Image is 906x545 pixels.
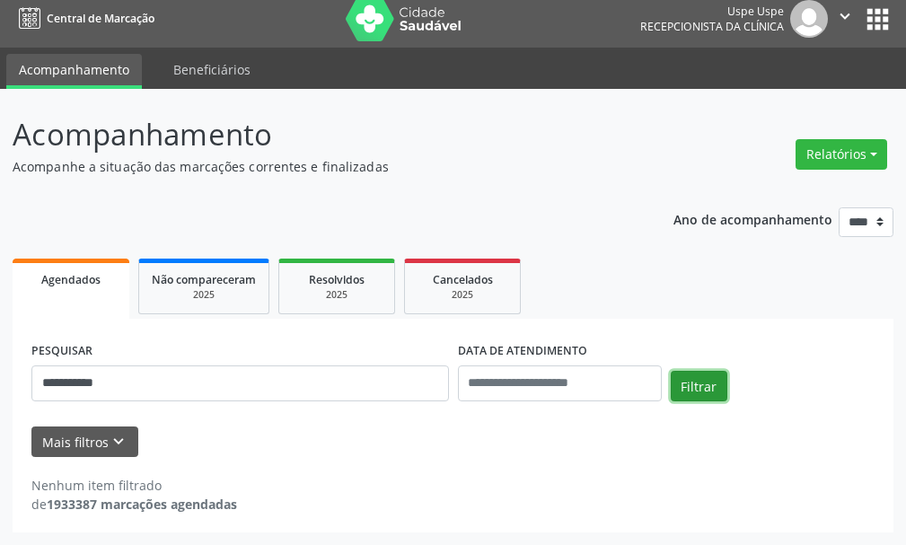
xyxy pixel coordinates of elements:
[31,338,92,365] label: PESQUISAR
[13,4,154,33] a: Central de Marcação
[109,432,128,452] i: keyboard_arrow_down
[41,272,101,287] span: Agendados
[161,54,263,85] a: Beneficiários
[47,11,154,26] span: Central de Marcação
[31,495,237,514] div: de
[292,288,382,302] div: 2025
[47,496,237,513] strong: 1933387 marcações agendadas
[796,139,887,170] button: Relatórios
[418,288,507,302] div: 2025
[6,54,142,89] a: Acompanhamento
[152,288,256,302] div: 2025
[31,426,138,458] button: Mais filtroskeyboard_arrow_down
[640,4,784,19] div: Uspe Uspe
[640,19,784,34] span: Recepcionista da clínica
[31,476,237,495] div: Nenhum item filtrado
[152,272,256,287] span: Não compareceram
[835,6,855,26] i: 
[862,4,893,35] button: apps
[671,371,727,401] button: Filtrar
[673,207,832,230] p: Ano de acompanhamento
[309,272,365,287] span: Resolvidos
[458,338,587,365] label: DATA DE ATENDIMENTO
[13,157,629,176] p: Acompanhe a situação das marcações correntes e finalizadas
[433,272,493,287] span: Cancelados
[13,112,629,157] p: Acompanhamento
